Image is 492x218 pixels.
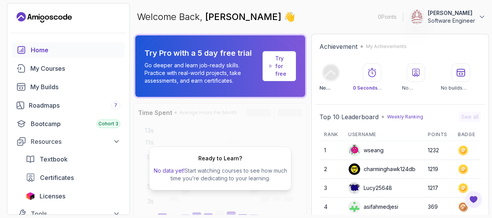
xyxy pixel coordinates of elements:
[319,42,357,51] h2: Achievement
[348,163,416,175] div: charminghawk124db
[283,10,296,23] span: 👋
[40,155,68,164] span: Textbook
[348,144,384,156] div: wseang
[349,182,360,194] img: default monster avatar
[423,198,453,216] td: 369
[98,121,118,127] span: Cohort 3
[26,192,35,200] img: jetbrains icon
[423,160,453,179] td: 1219
[423,179,453,198] td: 1217
[344,128,423,141] th: Username
[137,11,295,23] p: Welcome Back,
[30,64,120,73] div: My Courses
[153,167,288,182] p: Start watching courses to see how much time you’re dedicating to your learning.
[31,45,120,55] div: Home
[31,119,120,128] div: Bootcamp
[409,9,486,25] button: user profile image[PERSON_NAME]Software Engineer
[428,9,475,17] p: [PERSON_NAME]
[145,48,259,58] p: Try Pro with a 5 day free trial
[145,62,259,85] p: Go deeper and learn job-ready skills. Practice with real-world projects, take assessments, and ea...
[263,51,296,81] a: Try for free
[154,167,184,174] span: No data yet!
[319,141,344,160] td: 1
[441,85,481,91] p: No builds completed
[348,182,392,194] div: Lucy25648
[12,61,125,76] a: courses
[205,11,284,22] span: [PERSON_NAME]
[40,173,74,182] span: Certificates
[349,201,360,213] img: user profile image
[319,198,344,216] td: 4
[30,82,120,92] div: My Builds
[349,163,360,175] img: user profile image
[29,101,120,110] div: Roadmaps
[12,116,125,131] a: bootcamp
[348,201,398,213] div: asifahmedjesi
[410,10,424,24] img: user profile image
[198,155,242,162] h2: Ready to Learn?
[12,79,125,95] a: builds
[428,17,475,25] p: Software Engineer
[353,85,382,91] span: 0 Seconds
[31,137,120,146] div: Resources
[378,13,397,21] p: 0 Points
[21,151,125,167] a: textbook
[349,145,360,156] img: default monster avatar
[319,160,344,179] td: 2
[12,135,125,148] button: Resources
[402,85,430,91] p: No certificates
[12,42,125,58] a: home
[319,112,379,121] h2: Top 10 Leaderboard
[453,128,481,141] th: Badge
[275,55,289,78] a: Try for free
[459,111,481,122] button: See all
[387,114,423,120] p: Weekly Ranking
[40,191,65,201] span: Licenses
[423,128,453,141] th: Points
[114,102,117,108] span: 7
[12,98,125,113] a: roadmaps
[319,179,344,198] td: 3
[319,128,344,141] th: Rank
[423,141,453,160] td: 1232
[353,85,391,91] p: Watched
[21,170,125,185] a: certificates
[366,43,407,50] p: My Achievements
[21,188,125,204] a: licenses
[464,190,483,209] button: Open Feedback Button
[17,11,72,23] a: Landing page
[319,85,342,91] p: No Badge :(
